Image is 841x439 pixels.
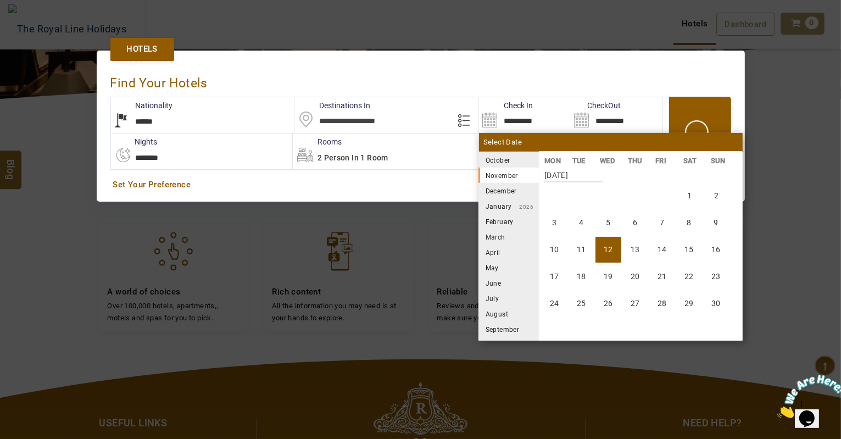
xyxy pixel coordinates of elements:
[649,237,675,263] li: Friday, 14 November 2025
[595,210,621,236] li: Wednesday, 5 November 2025
[622,291,648,316] li: Thursday, 27 November 2025
[478,183,539,198] li: December
[110,38,174,60] a: Hotels
[478,198,539,214] li: January
[110,136,158,147] label: nights
[510,158,587,164] small: 2025
[569,237,594,263] li: Tuesday, 11 November 2025
[478,275,539,291] li: June
[544,163,603,182] strong: [DATE]
[478,229,539,244] li: March
[479,133,743,152] div: Select Date
[4,4,73,48] img: Chat attention grabber
[676,264,702,290] li: Saturday, 22 November 2025
[677,155,705,166] li: SAT
[542,237,567,263] li: Monday, 10 November 2025
[594,155,622,166] li: WED
[703,291,729,316] li: Sunday, 30 November 2025
[676,237,702,263] li: Saturday, 15 November 2025
[677,183,703,209] li: Saturday, 1 November 2025
[705,155,733,166] li: SUN
[478,321,539,337] li: September
[539,155,567,166] li: MON
[704,183,729,209] li: Sunday, 2 November 2025
[512,204,534,210] small: 2026
[649,291,675,316] li: Friday, 28 November 2025
[676,210,702,236] li: Saturday, 8 November 2025
[703,237,729,263] li: Sunday, 16 November 2025
[571,97,662,133] input: Search
[703,264,729,290] li: Sunday, 23 November 2025
[127,43,158,55] span: Hotels
[478,306,539,321] li: August
[478,214,539,229] li: February
[478,260,539,275] li: May
[318,153,388,162] span: 2 Person in 1 Room
[773,370,841,423] iframe: chat widget
[542,210,567,236] li: Monday, 3 November 2025
[478,152,539,168] li: October
[676,291,702,316] li: Saturday, 29 November 2025
[622,155,650,166] li: THU
[479,100,533,111] label: Check In
[622,237,648,263] li: Thursday, 13 November 2025
[478,291,539,306] li: July
[595,237,621,263] li: Wednesday, 12 November 2025
[622,264,648,290] li: Thursday, 20 November 2025
[542,264,567,290] li: Monday, 17 November 2025
[566,155,594,166] li: TUE
[569,264,594,290] li: Tuesday, 18 November 2025
[478,244,539,260] li: April
[478,168,539,183] li: November
[595,264,621,290] li: Wednesday, 19 November 2025
[649,210,675,236] li: Friday, 7 November 2025
[110,64,731,97] div: Find Your Hotels
[4,4,9,14] span: 1
[622,210,648,236] li: Thursday, 6 November 2025
[542,291,567,316] li: Monday, 24 November 2025
[649,264,675,290] li: Friday, 21 November 2025
[650,155,678,166] li: FRI
[294,100,370,111] label: Destinations In
[595,291,621,316] li: Wednesday, 26 November 2025
[703,210,729,236] li: Sunday, 9 November 2025
[479,97,571,133] input: Search
[569,210,594,236] li: Tuesday, 4 November 2025
[113,179,728,191] a: Set Your Preference
[569,291,594,316] li: Tuesday, 25 November 2025
[571,100,621,111] label: CheckOut
[293,136,342,147] label: Rooms
[111,100,173,111] label: Nationality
